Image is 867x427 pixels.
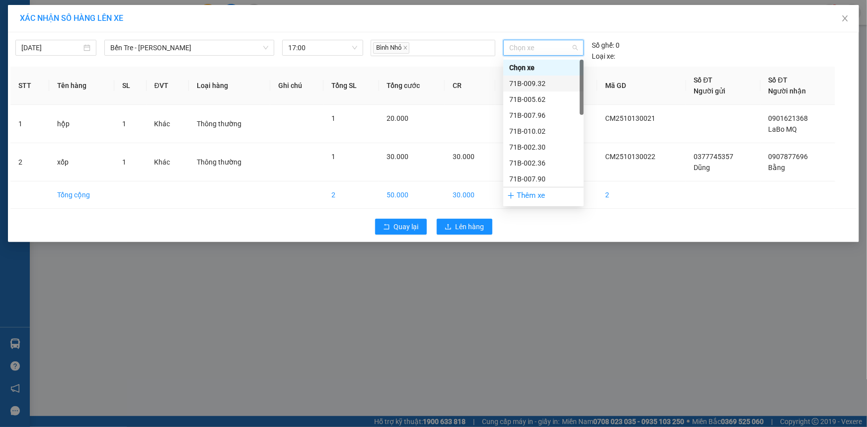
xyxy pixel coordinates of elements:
div: 71B-002.36 [503,155,584,171]
td: 50.000 [379,181,445,209]
span: Số ĐT [769,76,788,84]
div: 71B-009.32 [509,78,578,89]
span: 1 [331,114,335,122]
span: CM2510130022 [605,153,655,161]
div: Chọn xe [503,60,584,76]
th: Loại hàng [189,67,270,105]
th: Mã GD [597,67,686,105]
div: 71B-005.62 [503,91,584,107]
span: 1 [122,158,126,166]
span: Số ghế: [592,40,614,51]
span: down [263,45,269,51]
span: 0901621368 [769,114,808,122]
span: XÁC NHẬN SỐ HÀNG LÊN XE [20,13,123,23]
span: 0907877696 [769,153,808,161]
button: Close [831,5,859,33]
span: 0377745357 [694,153,734,161]
div: 71B-007.90 [509,173,578,184]
span: Bến Tre - Hồ Chí Minh [110,40,268,55]
div: 71B-002.30 [509,142,578,153]
td: Tổng cộng [49,181,114,209]
span: Người gửi [694,87,726,95]
span: close [841,14,849,22]
span: LaBo MQ [769,125,797,133]
div: Cái Mơn [8,8,88,20]
div: 71B-007.90 [503,171,584,187]
span: Số ĐT [694,76,713,84]
td: 2 [10,143,49,181]
span: 17:00 [288,40,357,55]
td: Khác [147,143,189,181]
span: Lên hàng [456,221,484,232]
button: uploadLên hàng [437,219,492,235]
div: 71B-007.96 [503,107,584,123]
td: xốp [49,143,114,181]
span: 20.000 [387,114,409,122]
span: plus [507,192,515,199]
span: Chọn xe [509,40,578,55]
span: Bằng [769,164,786,171]
span: Quay lại [394,221,419,232]
span: CM2510130021 [605,114,655,122]
th: Tên hàng [49,67,114,105]
span: rollback [383,223,390,231]
td: 1 [10,105,49,143]
span: close [403,45,408,50]
span: 30.000 [387,153,409,161]
th: Ghi chú [270,67,323,105]
div: 71B-009.32 [503,76,584,91]
span: Nhận: [95,8,119,19]
span: 30.000 [453,153,474,161]
input: 13/10/2025 [21,42,81,53]
td: Khác [147,105,189,143]
div: 71B-010.02 [509,126,578,137]
div: 0979734933 [95,43,196,57]
span: 1 [122,120,126,128]
div: thím 5 nhã [8,20,88,32]
td: hộp [49,105,114,143]
td: 20.000 [495,181,546,209]
th: CR [445,67,495,105]
span: Loại xe: [592,51,615,62]
th: Tổng cước [379,67,445,105]
div: 71B-002.30 [503,139,584,155]
button: rollbackQuay lại [375,219,427,235]
div: cô tuyết [95,31,196,43]
td: 2 [597,181,686,209]
td: Thông thường [189,105,270,143]
div: Chọn xe [509,62,578,73]
div: 71B-005.62 [509,94,578,105]
span: Người nhận [769,87,806,95]
span: upload [445,223,452,231]
td: 2 [323,181,379,209]
span: Gửi: [8,9,24,20]
div: 71B-007.96 [509,110,578,121]
th: SL [114,67,146,105]
div: 71B-010.02 [503,123,584,139]
span: Dũng [694,164,710,171]
span: CR : [7,64,23,74]
th: ĐVT [147,67,189,105]
div: [GEOGRAPHIC_DATA] [95,8,196,31]
th: Tổng SL [323,67,379,105]
th: CC [495,67,546,105]
div: 71B-002.36 [509,158,578,169]
td: 30.000 [445,181,495,209]
span: 1 [331,153,335,161]
th: STT [10,67,49,105]
div: 0 [592,40,620,51]
span: Bình Nhỏ [373,42,409,54]
td: Thông thường [189,143,270,181]
div: Thêm xe [503,187,584,204]
div: 20.000 [7,63,89,75]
